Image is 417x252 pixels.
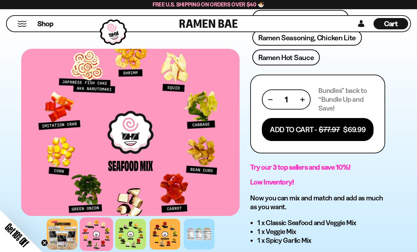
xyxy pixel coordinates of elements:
li: 1 x Classic Seafood and Veggie Mix [257,218,385,227]
strong: Try our 3 top sellers and save 10%! [250,163,350,171]
a: Shop [37,18,53,29]
button: Close teaser [41,239,48,246]
span: 1 [285,95,288,104]
p: Bundles” back to “Bundle Up and Save! [318,86,374,113]
strong: Low Inventory! [250,178,294,186]
li: 1 x Veggie Mix [257,227,385,236]
span: Get 10% Off [3,221,31,249]
a: Cart [374,16,408,31]
li: 1 x Spicy Garlic Mix [257,236,385,245]
span: Free U.S. Shipping on Orders over $40 🍜 [153,1,265,8]
span: Cart [384,19,398,28]
span: Shop [37,19,53,29]
button: Add To Cart - $77.97 $69.99 [262,118,374,141]
button: Mobile Menu Trigger [17,21,27,27]
a: Ramen Hot Sauce [252,49,320,65]
h3: Now you can mix and match and add as much as you want. [250,194,385,211]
